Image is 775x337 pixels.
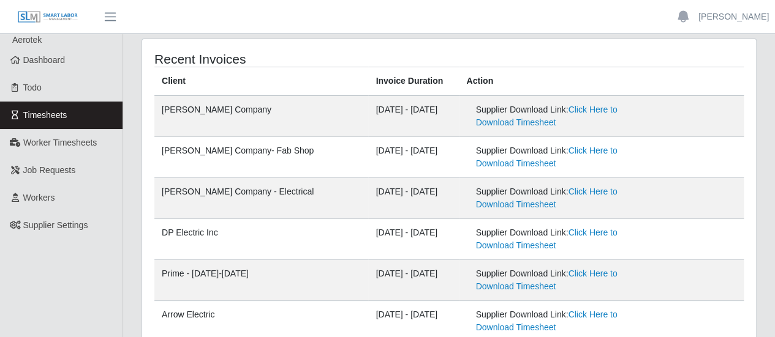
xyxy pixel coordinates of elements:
a: Click Here to Download Timesheet [475,146,617,168]
img: SLM Logo [17,10,78,24]
td: [DATE] - [DATE] [368,260,459,301]
td: DP Electric Inc [154,219,368,260]
div: Supplier Download Link: [475,185,637,211]
td: [PERSON_NAME] Company- Fab Shop [154,137,368,178]
a: Click Here to Download Timesheet [475,268,617,291]
td: [DATE] - [DATE] [368,219,459,260]
th: Invoice Duration [368,67,459,96]
td: [DATE] - [DATE] [368,95,459,137]
span: Todo [23,83,42,92]
td: [DATE] - [DATE] [368,137,459,178]
div: Supplier Download Link: [475,267,637,293]
span: Worker Timesheets [23,138,97,147]
span: Aerotek [12,35,42,45]
span: Workers [23,193,55,202]
div: Supplier Download Link: [475,144,637,170]
td: [PERSON_NAME] Company - Electrical [154,178,368,219]
td: [DATE] - [DATE] [368,178,459,219]
a: Click Here to Download Timesheet [475,105,617,127]
span: Timesheets [23,110,67,120]
span: Dashboard [23,55,66,65]
th: Client [154,67,368,96]
a: Click Here to Download Timesheet [475,309,617,332]
th: Action [459,67,744,96]
div: Supplier Download Link: [475,226,637,252]
div: Supplier Download Link: [475,308,637,334]
span: Supplier Settings [23,220,88,230]
a: Click Here to Download Timesheet [475,228,617,250]
td: Prime - [DATE]-[DATE] [154,260,368,301]
td: [PERSON_NAME] Company [154,95,368,137]
span: Job Requests [23,165,76,175]
div: Supplier Download Link: [475,103,637,129]
h4: Recent Invoices [154,51,389,67]
a: Click Here to Download Timesheet [475,187,617,209]
a: [PERSON_NAME] [698,10,769,23]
